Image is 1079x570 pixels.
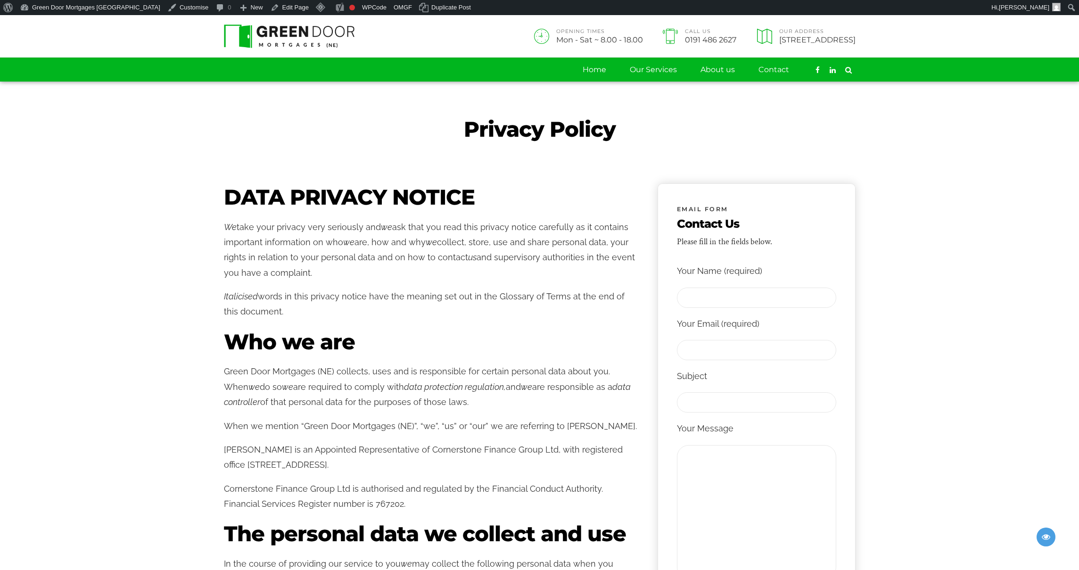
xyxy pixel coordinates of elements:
[224,419,639,434] p: When we mention “Green Door Mortgages (NE)”, “we”, “us” or “our” we are referring to [PERSON_NAME].
[677,216,772,231] span: Contact Us
[464,116,616,143] span: Privacy Policy
[660,29,737,44] a: Call Us0191 486 2627
[224,25,355,48] img: Green Door Mortgages North East
[426,237,437,247] em: we
[677,264,836,279] p: Your Name (required)
[468,252,477,262] em: us
[224,291,258,301] em: Italicised
[343,237,354,247] em: we
[685,36,737,43] span: 0191 486 2627
[677,421,836,436] p: Your Message
[224,222,237,232] em: We
[224,328,639,356] h1: Who we are
[224,220,639,281] p: take your privacy very seriously and ask that you read this privacy notice carefully as it contai...
[401,559,412,569] em: we
[224,520,639,548] h1: The personal data we collect and use
[630,58,677,82] a: Our Services
[677,316,836,331] p: Your Email (required)
[1037,528,1055,546] span: Edit/Preview
[349,5,355,10] div: Focus keyphrase not set
[779,36,856,43] span: [STREET_ADDRESS]
[758,58,789,82] a: Contact
[677,204,728,215] span: EMAIL FORM
[685,29,737,34] span: Call Us
[556,36,643,43] span: Mon - Sat ~ 8.00 - 18.00
[404,382,506,392] em: data protection regulation,
[583,58,606,82] a: Home
[677,234,772,249] div: Please fill in the fields below.
[521,382,532,392] em: we
[754,29,855,44] a: Our Address[STREET_ADDRESS]
[556,29,643,34] span: OPENING TIMES
[248,382,260,392] em: we
[224,442,639,473] p: [PERSON_NAME] is an Appointed Representative of Cornerstone Finance Group Ltd, with registered of...
[224,364,639,410] p: Green Door Mortgages (NE) collects, uses and is responsible for certain personal data about you. ...
[224,183,639,211] h1: DATA PRIVACY NOTICE
[282,382,293,392] em: we
[999,4,1049,11] span: [PERSON_NAME]
[779,29,856,34] span: Our Address
[700,58,735,82] a: About us
[381,222,392,232] em: we
[677,369,836,384] p: Subject
[224,481,639,512] p: Cornerstone Finance Group Ltd is authorised and regulated by the Financial Conduct Authority. Fin...
[224,289,639,320] p: words in this privacy notice have the meaning set out in the Glossary of Terms at the end of this...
